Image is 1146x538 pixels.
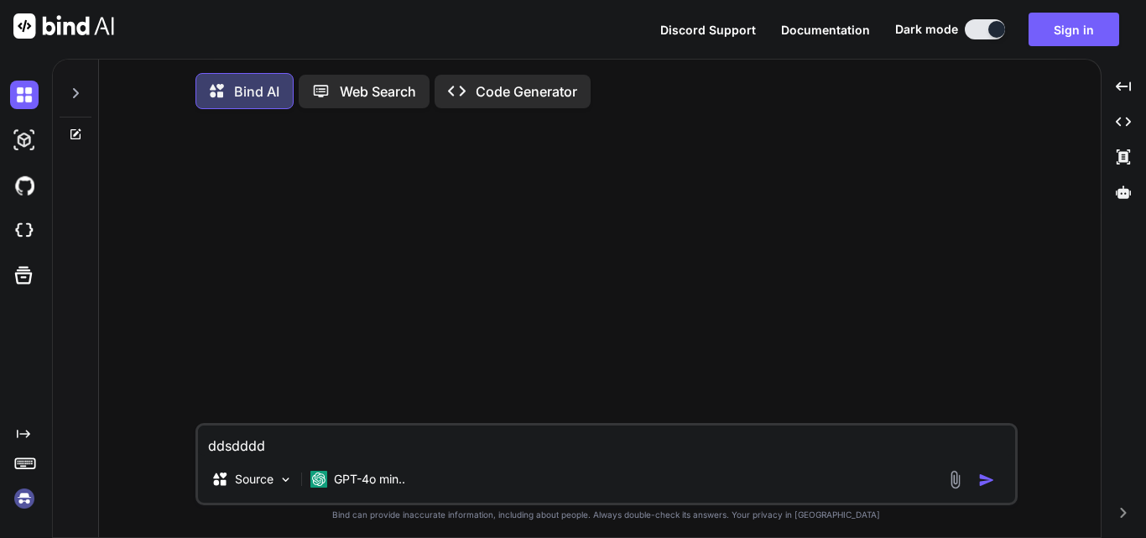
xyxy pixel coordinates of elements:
[10,126,39,154] img: darkAi-studio
[13,13,114,39] img: Bind AI
[10,484,39,513] img: signin
[781,23,870,37] span: Documentation
[476,81,577,102] p: Code Generator
[310,471,327,488] img: GPT-4o mini
[660,21,756,39] button: Discord Support
[895,21,958,38] span: Dark mode
[781,21,870,39] button: Documentation
[10,81,39,109] img: darkChat
[10,217,39,245] img: cloudideIcon
[10,171,39,200] img: githubDark
[279,473,293,487] img: Pick Models
[234,81,279,102] p: Bind AI
[198,426,1015,456] textarea: ddsdddd
[660,23,756,37] span: Discord Support
[195,509,1018,521] p: Bind can provide inaccurate information, including about people. Always double-check its answers....
[334,471,405,488] p: GPT-4o min..
[945,470,965,489] img: attachment
[978,472,995,488] img: icon
[340,81,416,102] p: Web Search
[1029,13,1119,46] button: Sign in
[235,471,273,488] p: Source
